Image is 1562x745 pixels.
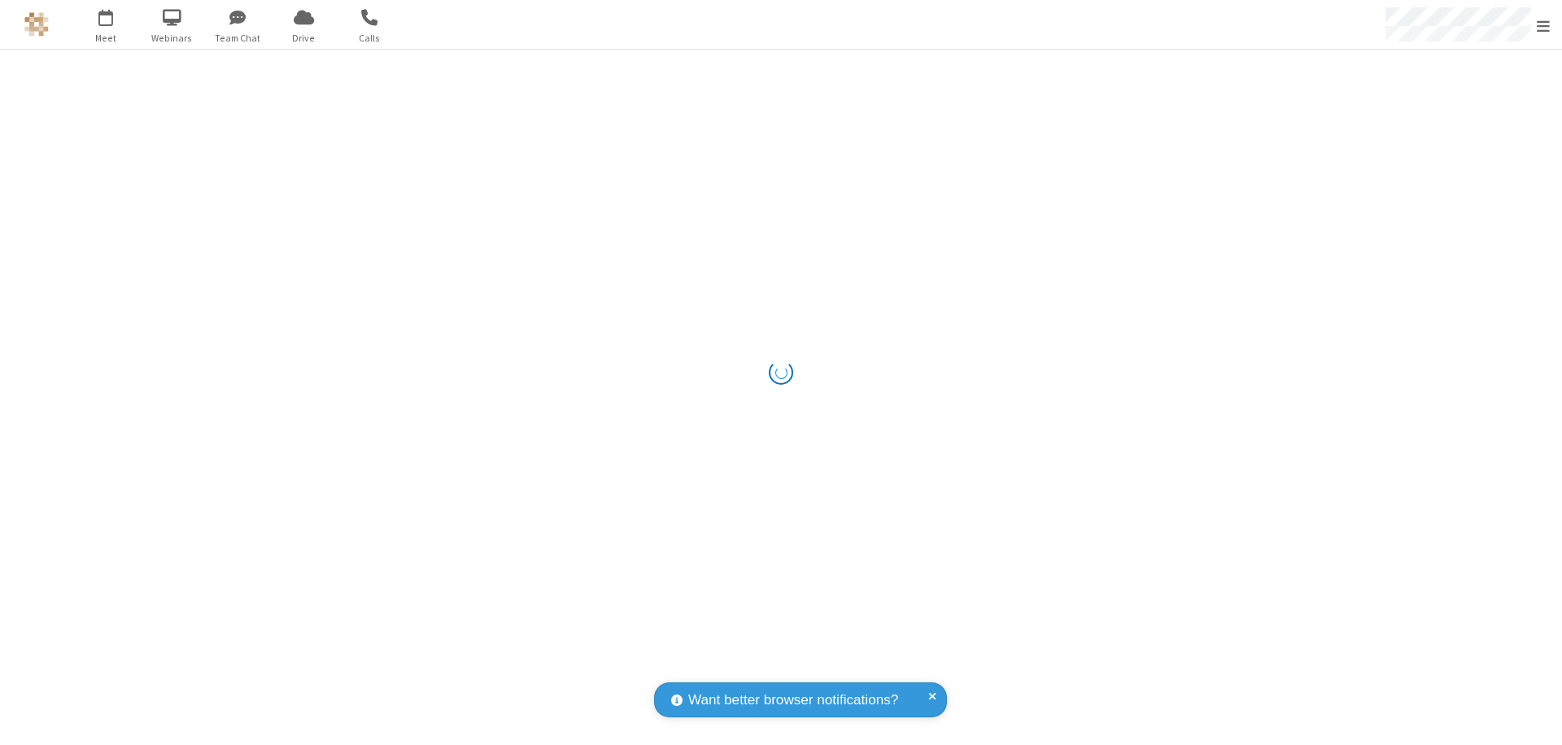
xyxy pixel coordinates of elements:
[76,31,137,46] span: Meet
[207,31,268,46] span: Team Chat
[24,12,49,37] img: QA Selenium DO NOT DELETE OR CHANGE
[273,31,334,46] span: Drive
[688,690,898,711] span: Want better browser notifications?
[339,31,400,46] span: Calls
[142,31,203,46] span: Webinars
